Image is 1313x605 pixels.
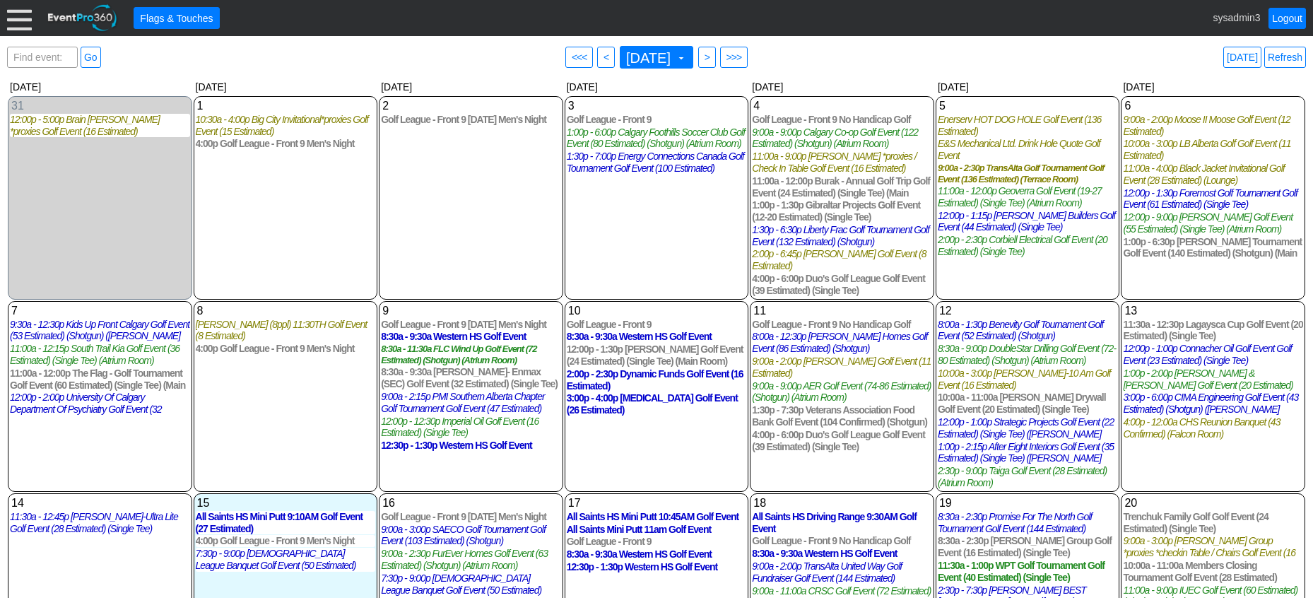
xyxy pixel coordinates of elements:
[752,273,932,297] div: 4:00p - 6:00p Duo's Golf League Golf Event (39 Estimated) (Single Tee)
[1123,368,1303,392] div: 1:00p - 2:00p [PERSON_NAME] & [PERSON_NAME] Golf Event (20 Estimated) (Single Tee) (Atrium Room)
[1123,303,1303,319] div: Show menu
[938,465,1118,489] div: 2:30p - 9:00p Taiga Golf Event (28 Estimated) (Atrium Room)
[569,50,590,64] span: <<<
[7,78,193,95] div: [DATE]
[567,536,747,548] div: Golf League - Front 9 [DEMOGRAPHIC_DATA] Night (120)
[196,98,376,114] div: Show menu
[752,175,932,199] div: 11:00a - 12:00p Burak - Annual Golf Trip Golf Event (24 Estimated) (Single Tee) (Main Room)
[752,331,932,355] div: 8:00a - 12:30p [PERSON_NAME] Homes Golf Event (86 Estimated) (Shotgun) ([PERSON_NAME] Salon)
[1123,416,1303,440] div: 4:00p - 12:00a CHS Reunion Banquet (43 Confirmed) (Falcon Room)
[381,524,561,548] div: 9:00a - 3:00p SAECO Golf Tournament Golf Event (103 Estimated) (Shotgun) ([PERSON_NAME][GEOGRAPHI...
[702,50,712,64] span: >
[938,98,1118,114] div: Show menu
[381,391,561,415] div: 9:00a - 2:15p PMI Southern Alberta Chapter Golf Tournament Golf Event (47 Estimated) (Single Tee)...
[10,98,190,114] div: Show menu
[752,548,932,560] div: 8:30a - 9:30a Western HS Golf Event
[11,47,74,81] span: Find event: enter title
[724,50,745,64] span: >>>
[938,114,1118,138] div: Enerserv HOT DOG HOLE Golf Event (136 Estimated)
[1123,98,1303,114] div: Show menu
[1223,47,1261,68] a: [DATE]
[752,248,932,272] div: 2:00p - 6:45p [PERSON_NAME] Golf Event (8 Estimated)
[938,303,1118,319] div: Show menu
[752,511,932,535] div: All Saints HS Driving Range 9:30AM Golf Event
[623,49,687,65] span: [DATE]
[567,319,747,331] div: Golf League - Front 9 [DEMOGRAPHIC_DATA] Night (120)
[567,343,747,368] div: 12:00p - 1:30p [PERSON_NAME] Golf Event (24 Estimated) (Single Tee) (Main Room)
[567,98,747,114] div: Show menu
[381,331,561,343] div: 8:30a - 9:30a Western HS Golf Event
[752,319,932,331] div: Golf League - Front 9 No Handicap Golf League 4 Tee Times - 16 Golfers Twilight Rate - $58.90 / C...
[752,224,932,248] div: 1:30p - 6:30p Liberty Frac Golf Tournament Golf Event (132 Estimated) (Shotgun) ([PERSON_NAME][GE...
[196,114,376,138] div: 10:30a - 4:00p Big City Invitational*proxies Golf Event (15 Estimated)
[196,343,376,355] div: 4:00p Golf League - Front 9 Men's Night
[938,368,1118,392] div: 10:00a - 3:00p [PERSON_NAME]-10 Am Golf Event (16 Estimated)
[567,114,747,126] div: Golf League - Front 9 [DEMOGRAPHIC_DATA] Night (120)
[1213,11,1261,23] span: sysadmin3
[1123,211,1303,235] div: 12:00p - 9:00p [PERSON_NAME] Golf Event (55 Estimated) (Single Tee) (Atrium Room)
[1123,495,1303,511] div: Show menu
[752,495,932,511] div: Show menu
[567,524,747,536] div: All Saints Mini Putt 11am Golf Event
[938,535,1118,559] div: 8:30a - 2:30p [PERSON_NAME] Group Golf Event (16 Estimated) (Single Tee)
[938,416,1118,440] div: 12:00p - 1:00p Strategic Projects Golf Event (22 Estimated) (Single Tee) ([PERSON_NAME] Salon)
[196,548,376,572] div: 7:30p - 9:00p [DEMOGRAPHIC_DATA] League Banquet Golf Event (50 Estimated) ([PERSON_NAME] Salon)
[752,151,932,175] div: 11:00a - 9:00p [PERSON_NAME] *proxies / Check In Table Golf Event (16 Estimated)
[81,47,101,68] a: Go
[381,511,561,523] div: Golf League - Front 9 [DATE] Men's Night
[938,343,1118,367] div: 8:30a - 9:00p DoubleStar Drilling Golf Event (72-80 Estimated) (Shotgun) (Atrium Room)
[938,495,1118,511] div: Show menu
[196,303,376,319] div: Show menu
[381,303,561,319] div: Show menu
[381,366,561,390] div: 8:30a - 9:30a [PERSON_NAME]- Enmax (SEC) Golf Event (32 Estimated) (Single Tee) (Main Room)
[938,319,1118,343] div: 8:00a - 1:30p Benevity Golf Tournament Golf Event (52 Estimated) (Shotgun) ([PERSON_NAME][GEOGRAP...
[1120,78,1306,95] div: [DATE]
[10,303,190,319] div: Show menu
[1123,187,1303,211] div: 12:00p - 1:30p Foremost Golf Tournament Golf Event (61 Estimated) (Single Tee) ([PERSON_NAME] Salon)
[938,511,1118,535] div: 8:30a - 2:30p Promise For The North Golf Tournament Golf Event (144 Estimated) (Shotgun) ([PERSON...
[938,392,1118,416] div: 10:00a - 11:00a [PERSON_NAME] Drywall Golf Event (20 Estimated) (Single Tee)
[564,78,750,95] div: [DATE]
[196,535,376,547] div: 4:00p Golf League - Front 9 Men's Night
[381,572,561,597] div: 7:30p - 9:00p [DEMOGRAPHIC_DATA] League Banquet Golf Event (50 Estimated) ([PERSON_NAME] Salon)
[567,511,747,523] div: All Saints HS Mini Putt 10:45AM Golf Event
[10,392,190,416] div: 12:00p - 2:00p University Of Calgary Department Of Psychiatry Golf Event (32 Estimated) (Single T...
[567,548,747,560] div: 8:30a - 9:30a Western HS Golf Event
[1123,114,1303,138] div: 9:00a - 2:00p Moose II Moose Golf Event (12 Estimated)
[567,392,747,416] div: 3:00p - 4:00p [MEDICAL_DATA] Golf Event (26 Estimated)
[601,50,611,64] span: <
[1123,535,1303,559] div: 9:00a - 3:00p [PERSON_NAME] Group *proxies *checkin Table / Chairs Golf Event (16 Estimated)
[1123,343,1303,367] div: 12:00p - 1:00p Connacher Oil Golf Event Golf Event (23 Estimated) (Single Tee) ([PERSON_NAME] Salon)
[381,98,561,114] div: Show menu
[938,138,1118,162] div: E&S Mechanical Ltd. Drink Hole Quote Golf Event
[10,343,190,367] div: 11:00a - 12:15p South Trail Kia Golf Event (36 Estimated) (Single Tee) (Atrium Room)
[196,511,376,535] div: All Saints HS Mini Putt 9:10AM Golf Event (27 Estimated)
[10,368,190,392] div: 11:00a - 12:00p The Flag - Golf Tournament Golf Event (60 Estimated) (Single Tee) (Main Room)
[567,303,747,319] div: Show menu
[752,429,932,453] div: 4:00p - 6:00p Duo's Golf League Golf Event (39 Estimated) (Single Tee)
[752,127,932,151] div: 9:00a - 9:00p Calgary Co-op Golf Event (122 Estimated) (Shotgun) (Atrium Room)
[938,185,1118,209] div: 11:00a - 12:00p Geoverra Golf Event (19-27 Estimated) (Single Tee) (Atrium Room)
[752,535,932,547] div: Golf League - Front 9 No Handicap Golf League 4 Tee Times - 16 Golfers Twilight Rate - $58.90 / C...
[381,319,561,331] div: Golf League - Front 9 [DATE] Men's Night
[10,319,190,343] div: 9:30a - 12:30p Kids Up Front Calgary Golf Event (53 Estimated) (Shotgun) ([PERSON_NAME][GEOGRAPHI...
[752,303,932,319] div: Show menu
[752,560,932,585] div: 9:00a - 2:00p TransAlta United Way Golf Fundraiser Golf Event (144 Estimated) (Shotgun) ([PERSON_...
[46,2,119,34] img: EventPro360
[752,404,932,428] div: 1:30p - 7:30p Veterans Association Food Bank Golf Event (104 Confirmed) (Shotgun) (Main Room)
[1123,392,1303,416] div: 3:00p - 6:00p CIMA Engineering Golf Event (43 Estimated) (Shotgun) ([PERSON_NAME][GEOGRAPHIC_DATA...
[137,11,216,25] span: Flags & Touches
[749,78,935,95] div: [DATE]
[1123,236,1303,260] div: 1:00p - 6:30p [PERSON_NAME] Tournament Golf Event (140 Estimated) (Shotgun) (Main Room)
[10,495,190,511] div: Show menu
[1268,8,1306,29] a: Logout
[10,511,190,535] div: 11:30a - 12:45p [PERSON_NAME]-Ultra Lite Golf Event (28 Estimated) (Single Tee) ([PERSON_NAME] Sa...
[381,495,561,511] div: Show menu
[193,78,379,95] div: [DATE]
[1123,511,1303,535] div: Trenchuk Family Golf Golf Event (24 Estimated) (Single Tee)
[752,356,932,380] div: 9:00a - 2:00p [PERSON_NAME] Golf Event (11 Estimated)
[196,495,376,511] div: Show menu
[752,98,932,114] div: Show menu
